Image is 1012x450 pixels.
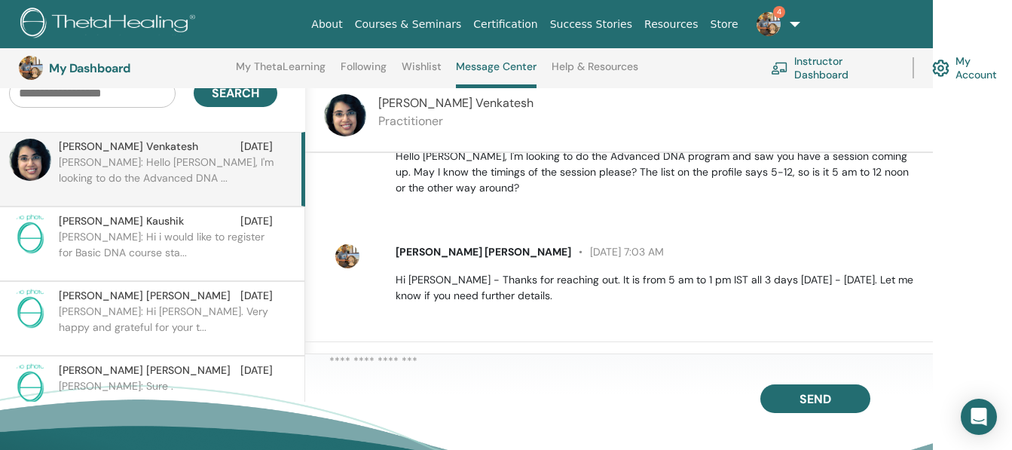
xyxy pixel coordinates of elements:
span: [PERSON_NAME] Venkatesh [59,139,198,155]
span: [DATE] [240,288,273,304]
img: default.jpg [19,56,43,80]
span: 4 [773,6,785,18]
span: [DATE] 7:03 AM [571,245,664,259]
div: Open Intercom Messenger [961,399,997,435]
img: logo.png [20,8,200,41]
p: [PERSON_NAME]: Sure . [59,378,277,424]
p: Hello [PERSON_NAME], I'm looking to do the Advanced DNA program and saw you have a session coming... [396,148,916,196]
a: About [305,11,348,38]
span: [PERSON_NAME] Venkatesh [378,95,534,111]
img: default.jpg [335,244,359,268]
span: [DATE] [240,139,273,155]
span: Send [800,391,831,407]
span: [PERSON_NAME] [PERSON_NAME] [396,245,571,259]
span: [PERSON_NAME] [PERSON_NAME] [59,363,231,378]
a: Resources [638,11,705,38]
img: cog.svg [932,56,949,81]
img: no-photo.png [9,288,51,330]
span: [DATE] [240,213,273,229]
p: [PERSON_NAME]: Hello [PERSON_NAME], I'm looking to do the Advanced DNA ... [59,155,277,200]
a: Store [705,11,744,38]
a: Message Center [456,60,537,88]
span: [DATE] [240,363,273,378]
img: default.jpg [9,139,51,181]
img: default.jpg [757,12,781,36]
img: no-photo.png [9,213,51,256]
p: [PERSON_NAME]: Hi [PERSON_NAME]. Very happy and grateful for your t... [59,304,277,349]
a: Certification [467,11,543,38]
button: Search [194,79,277,107]
a: My ThetaLearning [236,60,326,84]
span: Search [212,85,259,101]
img: default.jpg [324,94,366,136]
img: no-photo.png [9,363,51,405]
a: Wishlist [402,60,442,84]
span: [PERSON_NAME] [PERSON_NAME] [59,288,231,304]
a: Instructor Dashboard [771,51,894,84]
a: Following [341,60,387,84]
a: Help & Resources [552,60,638,84]
a: My Account [932,51,1012,84]
a: Courses & Seminars [349,11,468,38]
a: Success Stories [544,11,638,38]
img: chalkboard-teacher.svg [771,62,788,75]
h3: My Dashboard [49,61,200,75]
span: [PERSON_NAME] Kaushik [59,213,184,229]
button: Send [760,384,870,413]
p: [PERSON_NAME]: Hi i would like to register for Basic DNA course sta... [59,229,277,274]
p: Hi [PERSON_NAME] - Thanks for reaching out. It is from 5 am to 1 pm IST all 3 days [DATE] - [DATE... [396,272,916,304]
p: Practitioner [378,112,534,130]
